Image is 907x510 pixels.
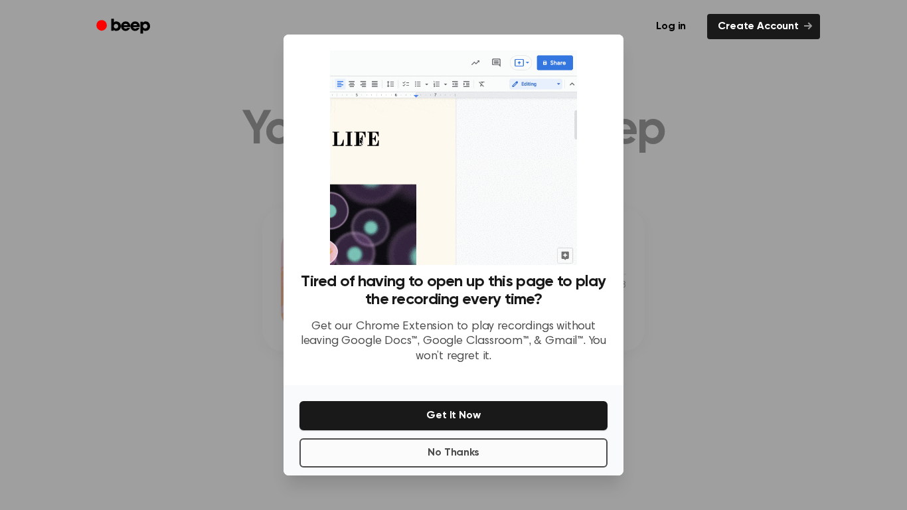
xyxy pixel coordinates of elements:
[299,319,608,365] p: Get our Chrome Extension to play recordings without leaving Google Docs™, Google Classroom™, & Gm...
[299,438,608,467] button: No Thanks
[330,50,576,265] img: Beep extension in action
[299,401,608,430] button: Get It Now
[87,14,162,40] a: Beep
[643,11,699,42] a: Log in
[707,14,820,39] a: Create Account
[299,273,608,309] h3: Tired of having to open up this page to play the recording every time?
